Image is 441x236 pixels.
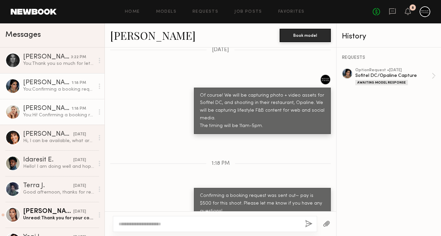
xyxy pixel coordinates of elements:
div: You: Confirming a booking request was sent out~ pay is $500 for this shoot. Please let me know if... [23,86,94,93]
div: [DATE] [73,131,86,138]
div: [DATE] [73,183,86,189]
div: 1:18 PM [72,106,86,112]
div: Of course! We will be capturing photo + video assets for Sofitel DC, and shooting in their restau... [200,92,325,130]
div: Good afternoon, thanks for reaching out! I’m available and interested :) [23,189,94,196]
div: Hi, I can be available, what are the details? [23,138,94,144]
div: 1:18 PM [72,80,86,86]
div: Hello! I am doing well and hope the same for you. I can also confirm that I am interested and ava... [23,163,94,170]
a: Favorites [278,10,305,14]
div: [PERSON_NAME] [23,80,72,86]
div: Sofitel DC/Opaline Capture [355,73,432,79]
div: REQUESTS [342,55,436,60]
div: Confirming a booking request was sent out~ pay is $500 for this shoot. Please let me know if you ... [200,192,325,215]
span: [DATE] [212,47,229,53]
a: optionRequest •[DATE]Sofitel DC/Opaline CaptureAwaiting Model Response [355,68,436,85]
a: Book model [280,32,331,38]
div: You: Thank you so much for letting me know! [23,61,94,67]
div: Idaresit E. [23,157,73,163]
span: 1:18 PM [212,161,230,166]
div: [PERSON_NAME] [23,54,71,61]
div: option Request • [DATE] [355,68,432,73]
div: History [342,33,436,40]
div: [PERSON_NAME] [23,208,73,215]
div: [DATE] [73,157,86,163]
div: 8 [412,6,414,10]
div: Awaiting Model Response [355,80,408,85]
div: Unread: Thank you for your consideration! [23,215,94,221]
a: Models [156,10,176,14]
div: 3:22 PM [71,54,86,61]
a: Job Posts [234,10,262,14]
a: [PERSON_NAME] [110,28,196,42]
div: You: Hi! Confirming a booking request was sent out~ pay is $500 for this shoot. Please let me kno... [23,112,94,118]
div: [PERSON_NAME] [23,105,72,112]
div: [PERSON_NAME] [23,131,73,138]
a: Home [125,10,140,14]
div: Terra J. [23,183,73,189]
a: Requests [193,10,218,14]
button: Book model [280,29,331,42]
div: [DATE] [73,209,86,215]
span: Messages [5,31,41,39]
